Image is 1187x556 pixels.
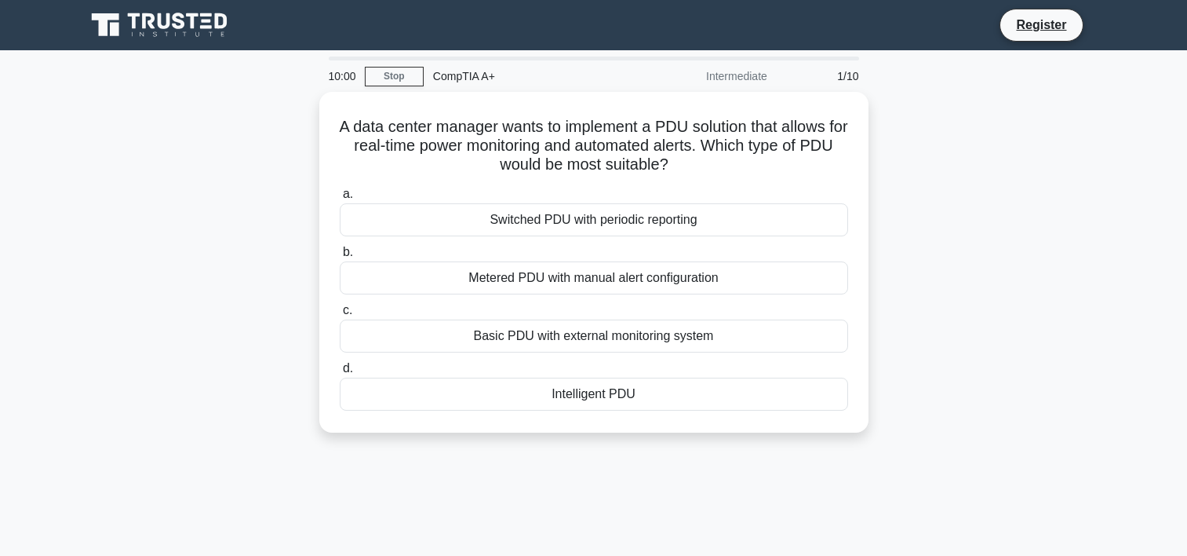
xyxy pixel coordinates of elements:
[343,245,353,258] span: b.
[424,60,639,92] div: CompTIA A+
[340,320,848,353] div: Basic PDU with external monitoring system
[343,187,353,200] span: a.
[343,361,353,375] span: d.
[639,60,777,92] div: Intermediate
[338,117,850,175] h5: A data center manager wants to implement a PDU solution that allows for real-time power monitorin...
[777,60,868,92] div: 1/10
[343,303,352,316] span: c.
[319,60,365,92] div: 10:00
[340,262,848,294] div: Metered PDU with manual alert configuration
[1007,15,1076,35] a: Register
[365,67,424,86] a: Stop
[340,378,848,411] div: Intelligent PDU
[340,203,848,236] div: Switched PDU with periodic reporting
